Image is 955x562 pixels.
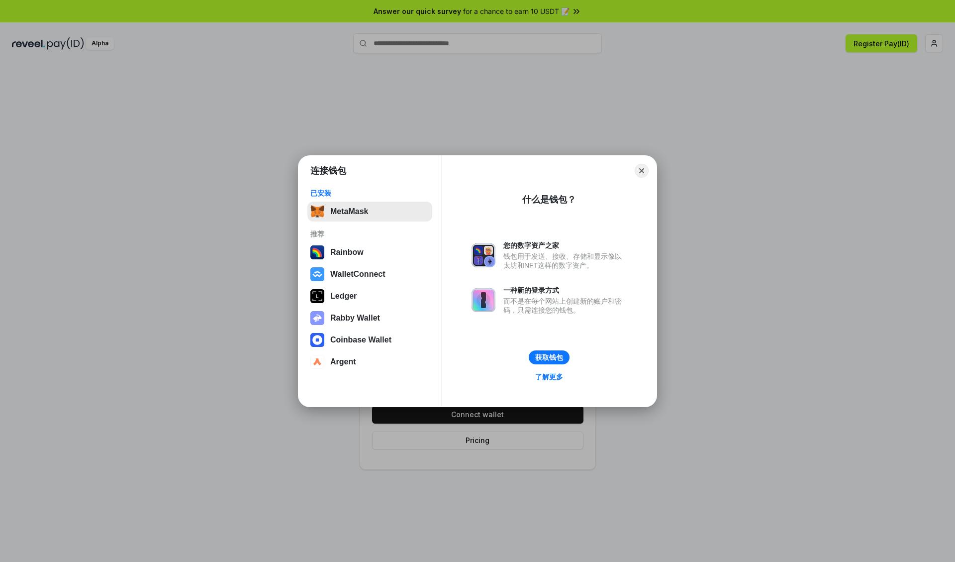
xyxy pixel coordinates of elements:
[307,330,432,350] button: Coinbase Wallet
[307,308,432,328] button: Rabby Wallet
[310,245,324,259] img: svg+xml,%3Csvg%20width%3D%22120%22%20height%3D%22120%22%20viewBox%3D%220%200%20120%20120%22%20fil...
[307,242,432,262] button: Rainbow
[310,311,324,325] img: svg+xml,%3Csvg%20xmlns%3D%22http%3A%2F%2Fwww.w3.org%2F2000%2Fsvg%22%20fill%3D%22none%22%20viewBox...
[307,286,432,306] button: Ledger
[310,333,324,347] img: svg+xml,%3Csvg%20width%3D%2228%22%20height%3D%2228%22%20viewBox%3D%220%200%2028%2028%22%20fill%3D...
[503,297,627,315] div: 而不是在每个网站上创建新的账户和密码，只需连接您的钱包。
[535,372,563,381] div: 了解更多
[503,252,627,270] div: 钱包用于发送、接收、存储和显示像以太坊和NFT这样的数字资产。
[330,314,380,323] div: Rabby Wallet
[330,207,368,216] div: MetaMask
[310,267,324,281] img: svg+xml,%3Csvg%20width%3D%2228%22%20height%3D%2228%22%20viewBox%3D%220%200%2028%2028%22%20fill%3D...
[330,292,357,301] div: Ledger
[503,241,627,250] div: 您的数字资产之家
[307,264,432,284] button: WalletConnect
[310,189,429,198] div: 已安装
[307,202,432,222] button: MetaMask
[307,352,432,372] button: Argent
[503,286,627,295] div: 一种新的登录方式
[310,289,324,303] img: svg+xml,%3Csvg%20xmlns%3D%22http%3A%2F%2Fwww.w3.org%2F2000%2Fsvg%22%20width%3D%2228%22%20height%3...
[472,288,495,312] img: svg+xml,%3Csvg%20xmlns%3D%22http%3A%2F%2Fwww.w3.org%2F2000%2Fsvg%22%20fill%3D%22none%22%20viewBox...
[522,194,576,206] div: 什么是钱包？
[310,205,324,219] img: svg+xml,%3Csvg%20fill%3D%22none%22%20height%3D%2233%22%20viewBox%3D%220%200%2035%2033%22%20width%...
[529,370,569,383] a: 了解更多
[330,336,391,344] div: Coinbase Wallet
[310,165,346,177] h1: 连接钱包
[529,350,570,364] button: 获取钱包
[310,355,324,369] img: svg+xml,%3Csvg%20width%3D%2228%22%20height%3D%2228%22%20viewBox%3D%220%200%2028%2028%22%20fill%3D...
[310,229,429,238] div: 推荐
[330,248,364,257] div: Rainbow
[330,357,356,366] div: Argent
[535,353,563,362] div: 获取钱包
[635,164,649,178] button: Close
[472,243,495,267] img: svg+xml,%3Csvg%20xmlns%3D%22http%3A%2F%2Fwww.w3.org%2F2000%2Fsvg%22%20fill%3D%22none%22%20viewBox...
[330,270,385,279] div: WalletConnect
